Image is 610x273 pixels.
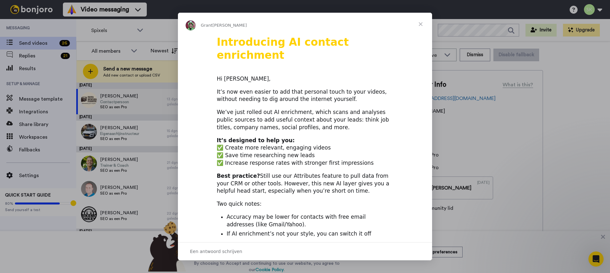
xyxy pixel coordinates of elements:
[217,200,393,208] div: Two quick notes:
[217,172,393,195] div: Still use our Attributes feature to pull data from your CRM or other tools. However, this new AI ...
[409,13,432,36] span: Sluiten
[217,137,295,143] b: It’s designed to help you:
[217,75,393,83] div: Hi [PERSON_NAME],
[227,213,393,229] li: Accuracy may be lower for contacts with free email addresses (like Gmail/Yahoo).
[217,173,260,179] b: Best practice?
[213,23,247,28] span: [PERSON_NAME]
[178,242,432,260] div: Gesprek openen en beantwoorden
[217,137,393,167] div: ✅ Create more relevant, engaging videos ✅ Save time researching new leads ✅ Increase response rat...
[186,20,196,30] img: Profile image for Grant
[217,109,393,131] div: We’ve just rolled out AI enrichment, which scans and analyses public sources to add useful contex...
[217,88,393,103] div: It’s now even easier to add that personal touch to your videos, without needing to dig around the...
[201,23,213,28] span: Grant
[217,36,349,61] b: Introducing AI contact enrichment
[190,247,242,256] span: Een antwoord schrijven
[227,230,393,245] li: If AI enrichment’s not your style, you can switch it off anytime in your .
